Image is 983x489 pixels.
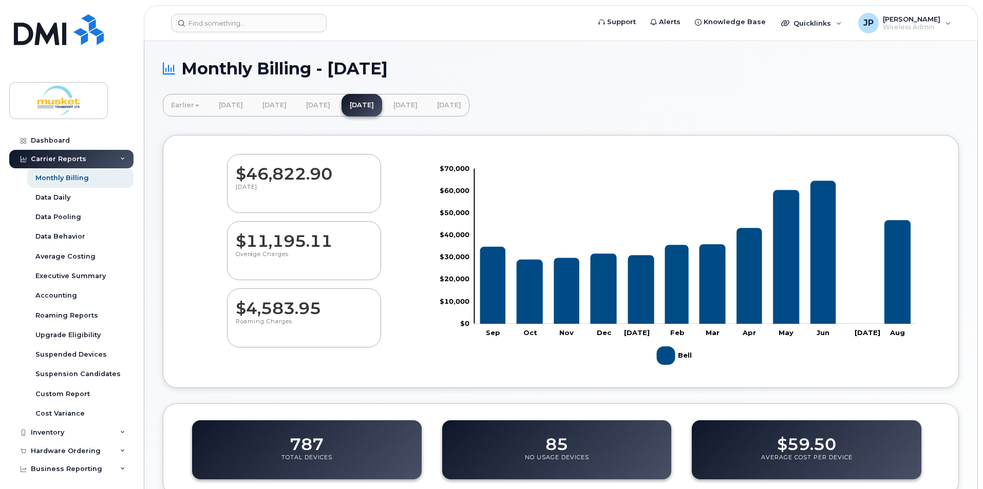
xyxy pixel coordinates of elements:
tspan: $30,000 [440,252,469,261]
p: Overage Charges [236,250,372,269]
a: [DATE] [385,94,426,116]
g: Bell [657,342,694,369]
a: [DATE] [211,94,251,116]
p: Roaming Charges [236,318,372,336]
tspan: [DATE] [855,328,880,336]
a: [DATE] [429,94,469,116]
dd: $59.50 [777,425,836,454]
p: [DATE] [236,183,372,202]
dd: $46,822.90 [236,154,372,183]
tspan: $0 [460,319,469,327]
p: No Usage Devices [525,454,589,472]
a: [DATE] [298,94,338,116]
dd: 787 [290,425,324,454]
tspan: $50,000 [440,208,469,216]
g: Chart [440,164,916,368]
tspan: Mar [706,328,720,336]
tspan: $20,000 [440,275,469,283]
tspan: [DATE] [624,328,650,336]
g: Legend [657,342,694,369]
a: [DATE] [254,94,295,116]
tspan: $70,000 [440,164,469,172]
tspan: $10,000 [440,297,469,305]
h1: Monthly Billing - [DATE] [163,60,959,77]
tspan: May [779,328,793,336]
tspan: $40,000 [440,230,469,239]
dd: $4,583.95 [236,289,372,318]
tspan: Apr [742,328,756,336]
tspan: Jun [817,328,829,336]
tspan: Aug [890,328,905,336]
tspan: Feb [670,328,685,336]
tspan: Sep [486,328,500,336]
tspan: Nov [559,328,574,336]
g: Bell [480,181,911,324]
a: [DATE] [342,94,382,116]
a: Earlier [163,94,207,116]
tspan: Oct [523,328,537,336]
p: Average Cost Per Device [761,454,853,472]
tspan: $60,000 [440,186,469,194]
dd: $11,195.11 [236,222,372,250]
dd: 85 [545,425,568,454]
tspan: Dec [597,328,612,336]
p: Total Devices [281,454,332,472]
